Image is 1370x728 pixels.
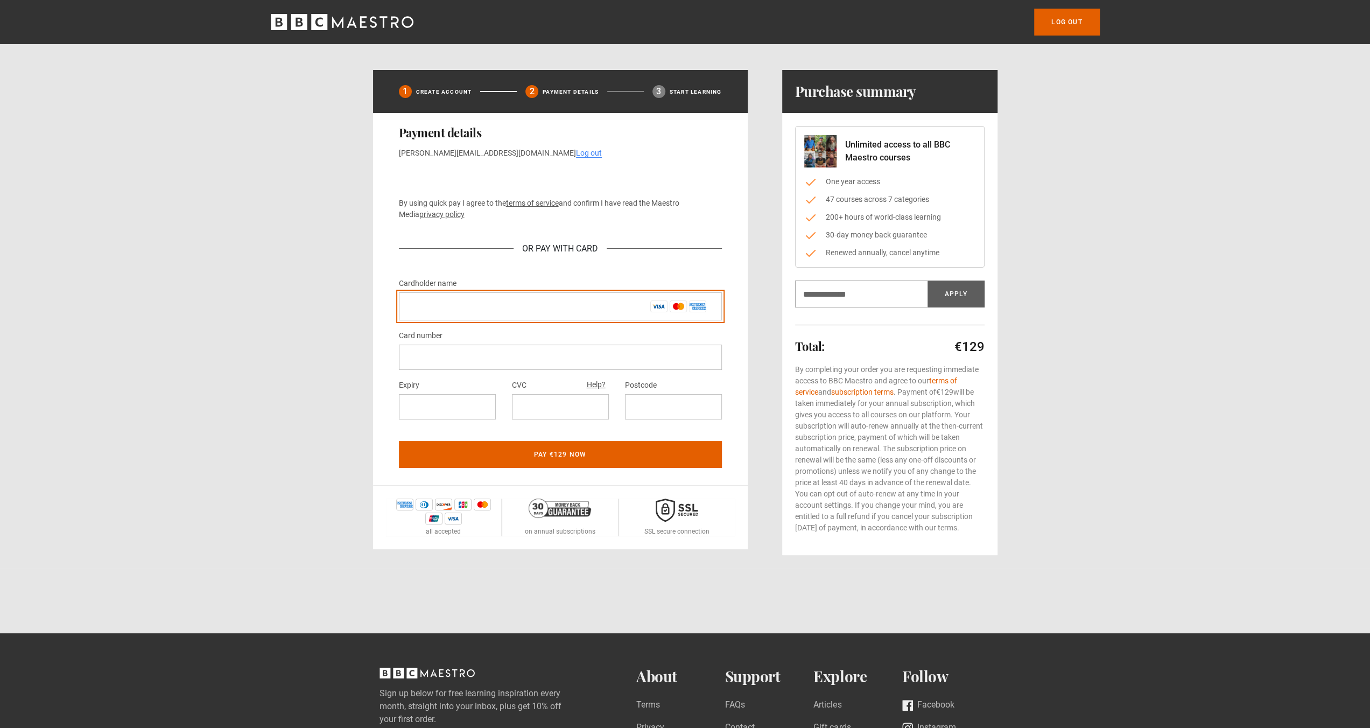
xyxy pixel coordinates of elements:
img: discover [435,499,452,510]
button: Pay €129 now [399,441,722,468]
div: 3 [652,85,665,98]
img: mastercard [474,499,491,510]
iframe: Beveiligd invoerframe voor postcode [634,402,713,412]
div: 2 [525,85,538,98]
p: on annual subscriptions [525,527,595,536]
li: One year access [804,176,975,187]
svg: BBC Maestro [271,14,413,30]
h2: Explore [813,668,902,685]
p: Start learning [670,88,722,96]
button: Apply [928,281,985,307]
a: Facebook [902,698,954,713]
a: Articles [813,698,841,713]
label: Sign up below for free learning inspiration every month, straight into your inbox, plus get 10% o... [380,687,594,726]
p: By using quick pay I agree to the and confirm I have read the Maestro Media [399,198,722,220]
h2: Follow [902,668,991,685]
span: €129 [936,388,953,396]
a: BBC Maestro, back to top [380,671,475,682]
a: Log out [576,149,602,158]
img: unionpay [425,513,442,524]
p: SSL secure connection [644,527,709,536]
li: 30-day money back guarantee [804,229,975,241]
label: Postcode [625,379,657,392]
h2: About [636,668,725,685]
button: Help? [584,378,609,392]
p: Payment details [543,88,599,96]
img: 30-day-money-back-guarantee-c866a5dd536ff72a469b.png [529,499,591,518]
iframe: Beveiligd invoerframe voor vervaldatum [408,402,487,412]
a: privacy policy [419,210,465,219]
h1: Purchase summary [795,83,916,100]
a: Log out [1034,9,1099,36]
li: 200+ hours of world-class learning [804,212,975,223]
img: jcb [454,499,472,510]
iframe: Beveiligd frame voor betaalknop [399,167,722,189]
img: visa [445,513,462,524]
li: Renewed annually, cancel anytime [804,247,975,258]
a: Terms [636,698,660,713]
div: Or Pay With Card [514,242,607,255]
h2: Total: [795,340,825,353]
p: Create Account [416,88,472,96]
label: Cardholder name [399,277,456,290]
div: 1 [399,85,412,98]
p: By completing your order you are requesting immediate access to BBC Maestro and agree to our and ... [795,364,985,534]
label: CVC [512,379,526,392]
p: €129 [954,338,985,355]
p: [PERSON_NAME][EMAIL_ADDRESS][DOMAIN_NAME] [399,148,722,159]
h2: Support [725,668,814,685]
a: subscription terms [831,388,894,396]
li: 47 courses across 7 categories [804,194,975,205]
iframe: Beveiligd invoerframe voor kaartnummer [408,352,713,362]
label: Expiry [399,379,419,392]
p: Unlimited access to all BBC Maestro courses [845,138,975,164]
h2: Payment details [399,126,722,139]
img: diners [416,499,433,510]
a: terms of service [506,199,559,207]
svg: BBC Maestro, back to top [380,668,475,678]
a: FAQs [725,698,745,713]
p: all accepted [426,527,461,536]
label: Card number [399,330,442,342]
iframe: Beveiligd invoerframe voor CVC [521,402,600,412]
img: amex [396,499,413,510]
